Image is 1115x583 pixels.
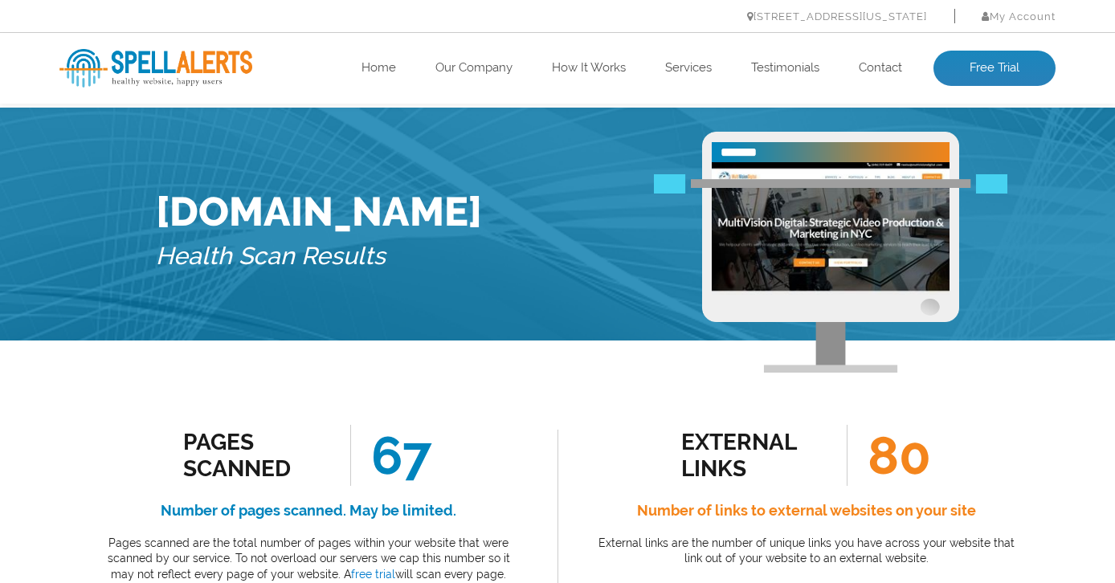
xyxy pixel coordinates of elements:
[847,425,931,486] span: 80
[156,188,482,235] h1: [DOMAIN_NAME]
[183,429,329,482] div: Pages Scanned
[681,429,827,482] div: external links
[96,536,521,583] p: Pages scanned are the total number of pages within your website that were scanned by our service....
[350,425,431,486] span: 67
[96,498,521,524] h4: Number of pages scanned. May be limited.
[712,162,950,295] img: Free Website Analysis
[702,132,959,373] img: Free Webiste Analysis
[351,568,395,581] a: free trial
[594,498,1019,524] h4: Number of links to external websites on your site
[156,235,482,278] h5: Health Scan Results
[594,536,1019,567] p: External links are the number of unique links you have across your website that link out of your ...
[654,176,1007,195] img: Free Webiste Analysis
